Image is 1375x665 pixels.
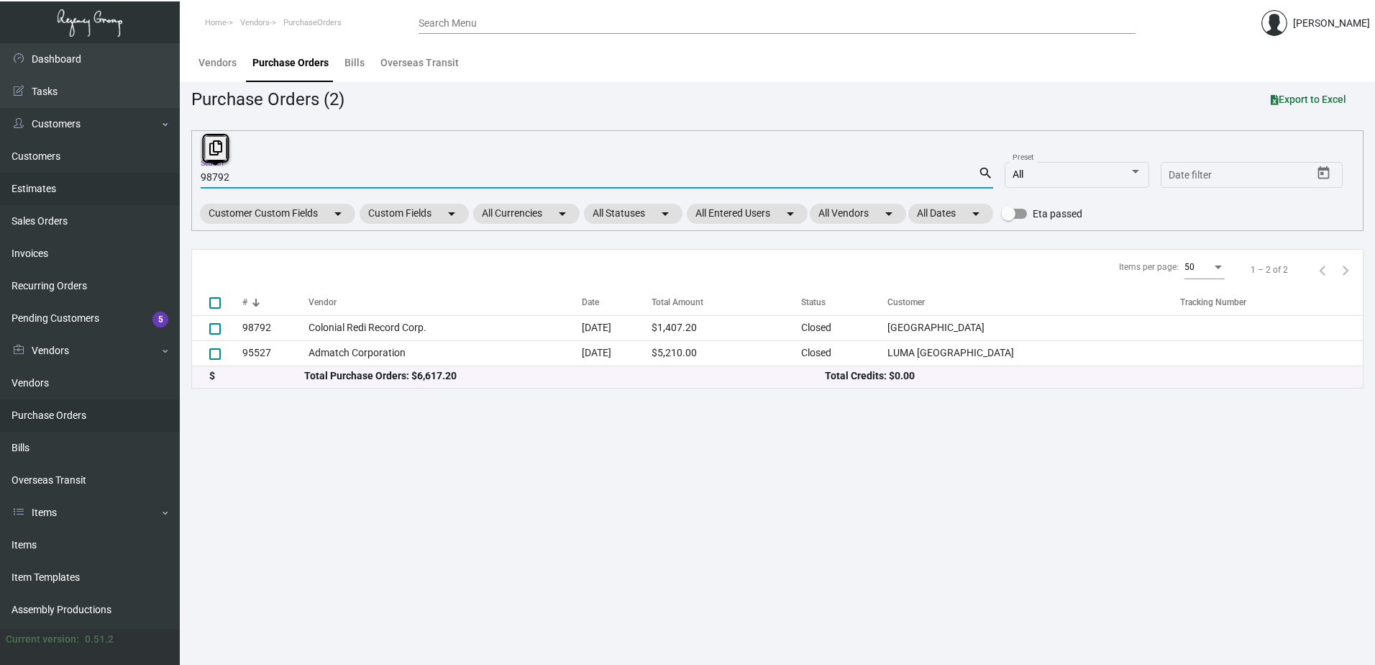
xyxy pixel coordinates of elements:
[582,315,652,340] td: [DATE]
[887,315,1180,340] td: [GEOGRAPHIC_DATA]
[1293,16,1370,31] div: [PERSON_NAME]
[240,18,270,27] span: Vendors
[443,205,460,222] mat-icon: arrow_drop_down
[1013,168,1023,180] span: All
[1311,258,1334,281] button: Previous page
[1169,170,1213,181] input: Start date
[582,296,652,309] div: Date
[242,340,309,366] td: 95527
[198,55,237,71] div: Vendors
[1119,261,1179,273] div: Items per page:
[304,368,825,384] div: Total Purchase Orders: $6,617.20
[191,86,344,112] div: Purchase Orders (2)
[1225,170,1294,181] input: End date
[657,205,674,222] mat-icon: arrow_drop_down
[252,55,329,71] div: Purchase Orders
[1184,262,1194,272] span: 50
[1033,205,1082,222] span: Eta passed
[1180,296,1363,309] div: Tracking Number
[242,296,309,309] div: #
[554,205,571,222] mat-icon: arrow_drop_down
[309,340,581,366] td: Admatch Corporation
[825,368,1346,384] div: Total Credits: $0.00
[801,340,887,366] td: Closed
[309,296,581,309] div: Vendor
[880,205,897,222] mat-icon: arrow_drop_down
[801,296,887,309] div: Status
[309,296,337,309] div: Vendor
[1261,10,1287,36] img: admin@bootstrapmaster.com
[584,204,682,224] mat-chip: All Statuses
[6,632,79,647] div: Current version:
[978,165,993,182] mat-icon: search
[380,55,459,71] div: Overseas Transit
[200,204,355,224] mat-chip: Customer Custom Fields
[687,204,808,224] mat-chip: All Entered Users
[1271,94,1346,105] span: Export to Excel
[652,296,703,309] div: Total Amount
[344,55,365,71] div: Bills
[1180,296,1246,309] div: Tracking Number
[801,315,887,340] td: Closed
[205,18,227,27] span: Home
[652,296,801,309] div: Total Amount
[309,315,581,340] td: Colonial Redi Record Corp.
[1184,263,1225,273] mat-select: Items per page:
[360,204,469,224] mat-chip: Custom Fields
[801,296,826,309] div: Status
[652,315,801,340] td: $1,407.20
[887,340,1180,366] td: LUMA [GEOGRAPHIC_DATA]
[652,340,801,366] td: $5,210.00
[283,18,342,27] span: PurchaseOrders
[1312,162,1335,185] button: Open calendar
[1251,263,1288,276] div: 1 – 2 of 2
[1259,86,1358,112] button: Export to Excel
[782,205,799,222] mat-icon: arrow_drop_down
[887,296,925,309] div: Customer
[242,296,247,309] div: #
[209,140,222,155] i: Copy
[582,296,599,309] div: Date
[473,204,580,224] mat-chip: All Currencies
[329,205,347,222] mat-icon: arrow_drop_down
[85,632,114,647] div: 0.51.2
[582,340,652,366] td: [DATE]
[209,368,304,384] div: $
[1334,258,1357,281] button: Next page
[967,205,985,222] mat-icon: arrow_drop_down
[242,315,309,340] td: 98792
[887,296,1180,309] div: Customer
[908,204,993,224] mat-chip: All Dates
[810,204,906,224] mat-chip: All Vendors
